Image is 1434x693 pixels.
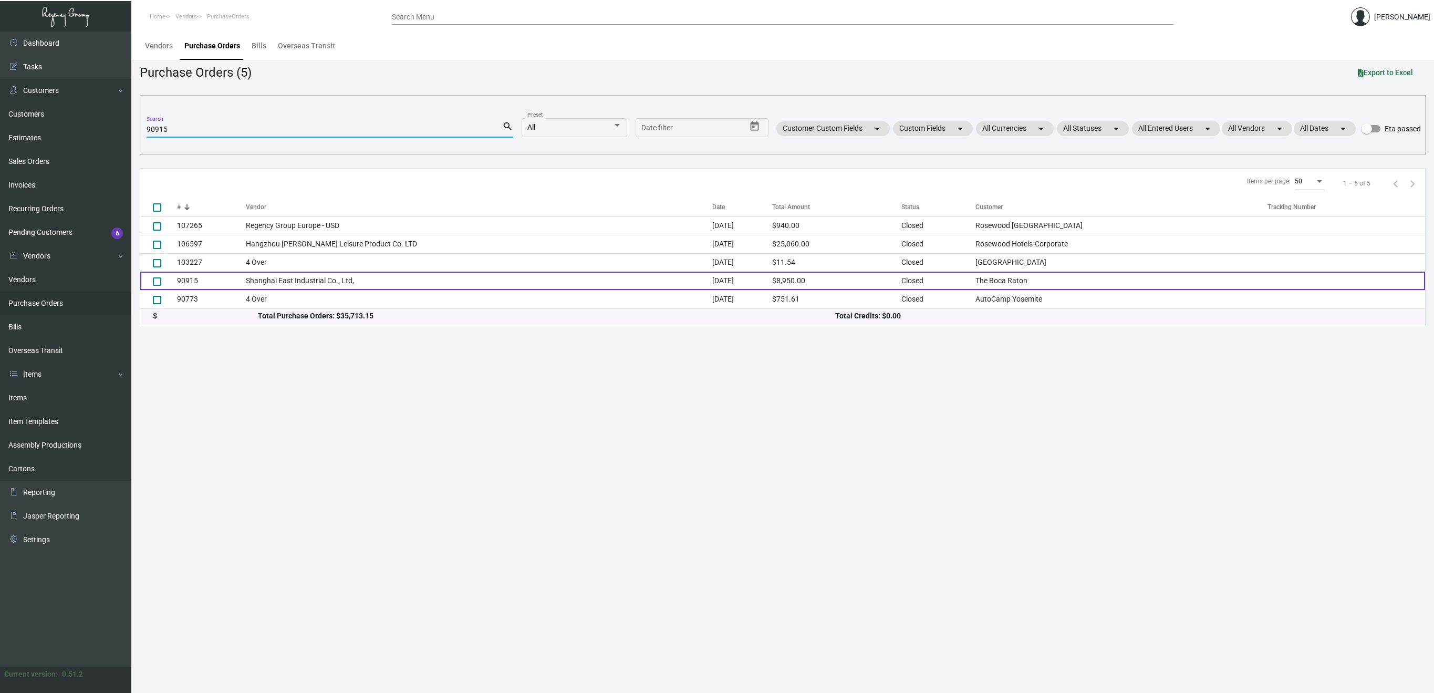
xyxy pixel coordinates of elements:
div: Vendor [246,202,712,212]
td: [GEOGRAPHIC_DATA] [975,253,1267,272]
td: Rosewood [GEOGRAPHIC_DATA] [975,216,1267,235]
span: Export to Excel [1358,68,1413,77]
mat-select: Items per page: [1295,178,1324,185]
mat-icon: search [502,120,513,133]
img: admin@bootstrapmaster.com [1351,7,1370,26]
span: All [527,123,535,131]
td: 106597 [177,235,246,253]
td: Closed [901,290,976,308]
mat-chip: All Vendors [1222,121,1292,136]
div: Bills [252,40,266,51]
td: 90773 [177,290,246,308]
td: Hangzhou [PERSON_NAME] Leisure Product Co. LTD [246,235,712,253]
td: Closed [901,253,976,272]
td: Regency Group Europe - USD [246,216,712,235]
td: 90915 [177,272,246,290]
td: $8,950.00 [772,272,901,290]
div: Customer [975,202,1003,212]
div: Date [712,202,772,212]
mat-icon: arrow_drop_down [1273,122,1286,135]
div: 1 – 5 of 5 [1343,179,1370,188]
td: $940.00 [772,216,901,235]
mat-chip: Custom Fields [893,121,973,136]
input: Start date [641,124,674,132]
span: Vendors [175,13,197,20]
td: 107265 [177,216,246,235]
button: Next page [1404,175,1421,192]
td: [DATE] [712,253,772,272]
div: [PERSON_NAME] [1374,12,1430,23]
div: Customer [975,202,1267,212]
span: Home [150,13,165,20]
span: PurchaseOrders [207,13,250,20]
mat-icon: arrow_drop_down [1337,122,1349,135]
mat-chip: All Entered Users [1132,121,1220,136]
input: End date [683,124,733,132]
div: $ [153,311,258,322]
div: # [177,202,246,212]
div: Tracking Number [1267,202,1425,212]
div: Items per page: [1247,177,1291,186]
td: 4 Over [246,253,712,272]
td: AutoCamp Yosemite [975,290,1267,308]
div: Vendors [145,40,173,51]
div: Overseas Transit [278,40,335,51]
td: The Boca Raton [975,272,1267,290]
td: [DATE] [712,290,772,308]
td: $11.54 [772,253,901,272]
td: [DATE] [712,272,772,290]
td: $25,060.00 [772,235,901,253]
td: Rosewood Hotels-Corporate [975,235,1267,253]
div: Total Amount [772,202,810,212]
div: Status [901,202,976,212]
div: Purchase Orders [184,40,240,51]
div: Purchase Orders (5) [140,63,252,82]
td: [DATE] [712,216,772,235]
mat-icon: arrow_drop_down [1035,122,1047,135]
mat-chip: All Dates [1294,121,1356,136]
div: Status [901,202,919,212]
mat-icon: arrow_drop_down [871,122,884,135]
div: Current version: [4,669,58,680]
div: Tracking Number [1267,202,1316,212]
div: # [177,202,181,212]
td: Shanghai East Industrial Co., Ltd, [246,272,712,290]
div: Total Purchase Orders: $35,713.15 [258,311,835,322]
td: Closed [901,272,976,290]
td: [DATE] [712,235,772,253]
td: Closed [901,216,976,235]
td: 4 Over [246,290,712,308]
div: Vendor [246,202,266,212]
mat-chip: Customer Custom Fields [776,121,890,136]
mat-icon: arrow_drop_down [1110,122,1123,135]
div: Total Credits: $0.00 [835,311,1412,322]
button: Open calendar [746,118,763,135]
mat-icon: arrow_drop_down [954,122,967,135]
td: Closed [901,235,976,253]
td: 103227 [177,253,246,272]
div: Total Amount [772,202,901,212]
button: Export to Excel [1349,63,1421,82]
div: 0.51.2 [62,669,83,680]
mat-chip: All Statuses [1057,121,1129,136]
span: Eta passed [1385,122,1421,135]
mat-icon: arrow_drop_down [1201,122,1214,135]
span: 50 [1295,178,1302,185]
div: Date [712,202,725,212]
button: Previous page [1387,175,1404,192]
mat-chip: All Currencies [976,121,1054,136]
td: $751.61 [772,290,901,308]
